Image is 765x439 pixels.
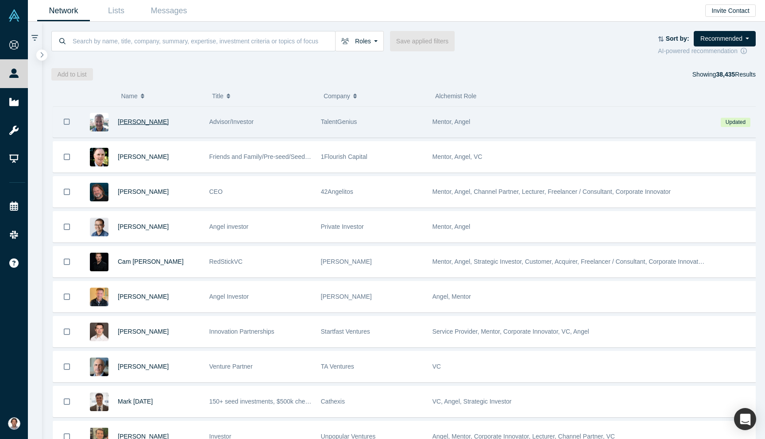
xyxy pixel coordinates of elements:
span: Service Provider, Mentor, Corporate Innovator, VC, Angel [433,328,589,335]
span: Name [121,87,137,105]
span: Venture Partner [209,363,253,370]
span: 1Flourish Capital [321,153,367,160]
img: Alchemist Vault Logo [8,9,20,22]
span: Innovation Partnerships [209,328,274,335]
span: Angel Investor [209,293,249,300]
span: Mentor, Angel, VC [433,153,483,160]
span: 42Angelitos [321,188,353,195]
span: Advisor/Investor [209,118,254,125]
span: Angel investor [209,223,249,230]
span: Results [716,71,756,78]
span: [PERSON_NAME] [321,293,372,300]
button: Bookmark [53,316,81,347]
span: Mentor, Angel, Strategic Investor, Customer, Acquirer, Freelancer / Consultant, Corporate Innovat... [433,258,730,265]
button: Bookmark [53,386,81,417]
button: Recommended [694,31,756,46]
a: Messages [143,0,195,21]
a: [PERSON_NAME] [118,328,169,335]
span: [PERSON_NAME] [321,258,372,265]
span: Mentor, Angel [433,118,471,125]
img: Chris H. Leeb's Profile Image [90,183,108,201]
button: Bookmark [53,106,81,137]
div: Showing [692,68,756,81]
img: Danny Chee's Profile Image [90,218,108,236]
span: Private Investor [321,223,364,230]
img: Ed Baum's Profile Image [90,113,108,131]
a: [PERSON_NAME] [118,293,169,300]
a: Network [37,0,90,21]
a: [PERSON_NAME] [118,153,169,160]
img: David Lane's Profile Image [90,148,108,166]
button: Bookmark [53,246,81,277]
a: Lists [90,0,143,21]
strong: 38,435 [716,71,735,78]
img: Alan Glennon's Profile Image [90,288,108,306]
a: Cam [PERSON_NAME] [118,258,184,265]
span: Title [212,87,224,105]
a: [PERSON_NAME] [118,118,169,125]
span: TalentGenius [321,118,357,125]
span: Alchemist Role [435,92,476,100]
span: TA Ventures [321,363,354,370]
button: Bookmark [53,351,81,382]
a: [PERSON_NAME] [118,188,169,195]
img: Daan Archer's Account [8,417,20,430]
span: VC [433,363,441,370]
span: Friends and Family/Pre-seed/Seed Angel and VC Investor [209,153,369,160]
a: Mark [DATE] [118,398,153,405]
a: [PERSON_NAME] [118,223,169,230]
button: Bookmark [53,281,81,312]
button: Bookmark [53,177,81,207]
img: Mark Friday's Profile Image [90,393,108,411]
button: Company [324,87,426,105]
button: Invite Contact [705,4,756,17]
span: Updated [721,118,750,127]
span: CEO [209,188,223,195]
a: [PERSON_NAME] [118,363,169,370]
span: RedStickVC [209,258,243,265]
span: Cathexis [321,398,345,405]
input: Search by name, title, company, summary, expertise, investment criteria or topics of focus [72,31,335,51]
img: Michael Thaney's Profile Image [90,323,108,341]
button: Bookmark [53,142,81,172]
span: Mentor, Angel, Channel Partner, Lecturer, Freelancer / Consultant, Corporate Innovator [433,188,671,195]
span: Mentor, Angel [433,223,471,230]
button: Save applied filters [390,31,455,51]
button: Bookmark [53,212,81,242]
strong: Sort by: [666,35,689,42]
span: Startfast Ventures [321,328,370,335]
button: Add to List [51,68,93,81]
span: Company [324,87,350,105]
button: Roles [335,31,384,51]
button: Name [121,87,203,105]
span: 150+ seed investments, $500k checks, sector agnostic, traction focused [209,398,407,405]
img: Igor Semenov's Profile Image [90,358,108,376]
button: Title [212,87,314,105]
span: Angel, Mentor [433,293,471,300]
span: VC, Angel, Strategic Investor [433,398,512,405]
div: AI-powered recommendation [658,46,756,56]
img: Cam Crowder's Profile Image [90,253,108,271]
